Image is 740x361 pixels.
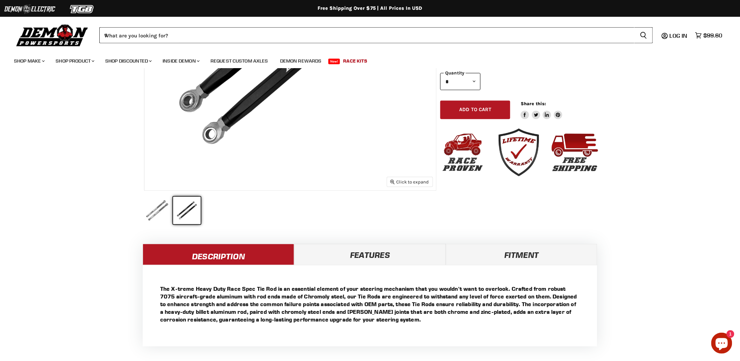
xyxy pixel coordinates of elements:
[275,54,327,68] a: Demon Rewards
[634,27,653,43] button: Search
[9,51,721,68] ul: Main menu
[173,197,201,224] button: Can-Am Outlander 650 Demon Xtreme Heavy Duty Tie Rod Race Spec thumbnail
[492,126,545,179] img: warranty_1.jpg
[692,30,726,41] a: $99.60
[709,333,734,355] inbox-online-store-chat: Shopify online store chat
[440,73,481,90] select: Quantity
[56,2,108,16] img: TGB Logo 2
[160,285,580,323] p: The X-treme Heavy Duty Race Spec Tie Rod is an essential element of your steering mechanism that ...
[50,54,99,68] a: Shop Product
[99,27,634,43] input: When autocomplete results are available use up and down arrows to review and enter to select
[670,32,688,39] span: Log in
[328,59,340,64] span: New!
[205,54,273,68] a: Request Custom Axles
[436,126,489,179] img: race_proven_1.jpg
[440,101,510,119] button: Add to cart
[387,177,433,187] button: Click to expand
[3,2,56,16] img: Demon Electric Logo 2
[90,5,650,12] div: Free Shipping Over $75 | All Prices In USD
[704,32,723,39] span: $99.60
[521,101,546,106] span: Share this:
[294,244,446,265] a: Features
[14,23,91,48] img: Demon Powersports
[446,244,597,265] a: Fitment
[338,54,373,68] a: Race Kits
[460,107,492,113] span: Add to cart
[521,101,562,119] aside: Share this:
[99,27,653,43] form: Product
[157,54,204,68] a: Inside Demon
[549,126,601,179] img: free_shipping_1.jpg
[100,54,156,68] a: Shop Discounted
[143,244,294,265] a: Description
[390,179,429,185] span: Click to expand
[9,54,49,68] a: Shop Make
[143,197,171,224] button: Can-Am Outlander 650 Demon Xtreme Heavy Duty Tie Rod Race Spec thumbnail
[667,33,692,39] a: Log in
